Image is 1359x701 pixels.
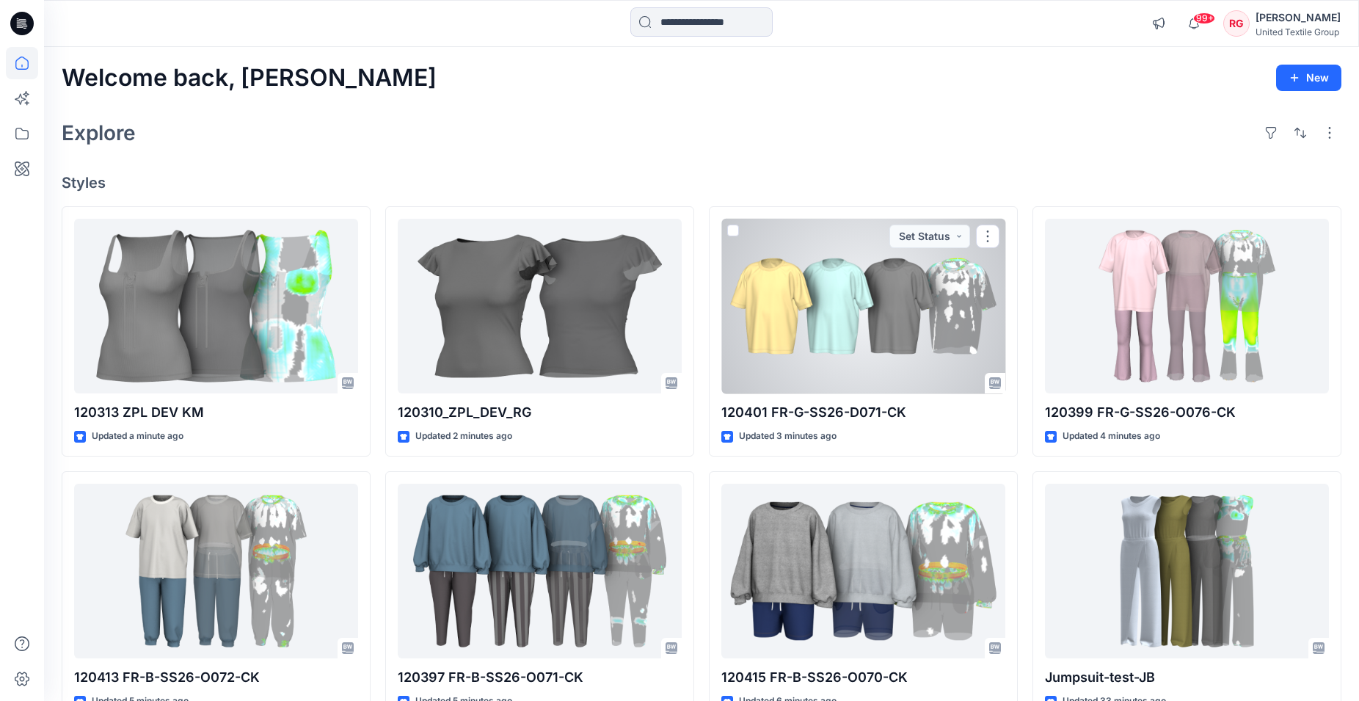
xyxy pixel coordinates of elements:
a: 120397 FR-B-SS26-O071-CK [398,484,682,659]
a: 120413 FR-B-SS26-O072-CK [74,484,358,659]
p: 120313 ZPL DEV KM [74,402,358,423]
a: 120313 ZPL DEV KM [74,219,358,394]
h2: Explore [62,121,136,145]
div: [PERSON_NAME] [1256,9,1341,26]
span: 99+ [1193,12,1215,24]
p: 120310_ZPL_DEV_RG [398,402,682,423]
a: 120401 FR-G-SS26-D071-CK [721,219,1005,394]
p: Updated 2 minutes ago [415,429,512,444]
a: Jumpsuit-test-JB [1045,484,1329,659]
button: New [1276,65,1341,91]
p: Updated 4 minutes ago [1063,429,1160,444]
p: 120401 FR-G-SS26-D071-CK [721,402,1005,423]
p: 120397 FR-B-SS26-O071-CK [398,667,682,688]
p: Updated 3 minutes ago [739,429,837,444]
p: 120399 FR-G-SS26-O076-CK [1045,402,1329,423]
a: 120399 FR-G-SS26-O076-CK [1045,219,1329,394]
p: Jumpsuit-test-JB [1045,667,1329,688]
div: United Textile Group [1256,26,1341,37]
p: 120413 FR-B-SS26-O072-CK [74,667,358,688]
p: Updated a minute ago [92,429,183,444]
a: 120415 FR-B-SS26-O070-CK [721,484,1005,659]
h4: Styles [62,174,1341,192]
a: 120310_ZPL_DEV_RG [398,219,682,394]
h2: Welcome back, [PERSON_NAME] [62,65,437,92]
p: 120415 FR-B-SS26-O070-CK [721,667,1005,688]
div: RG [1223,10,1250,37]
